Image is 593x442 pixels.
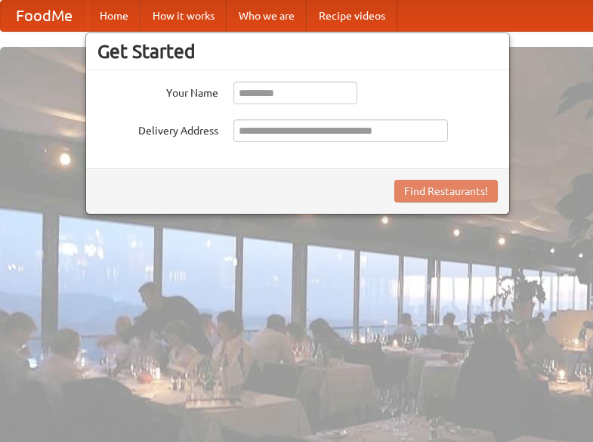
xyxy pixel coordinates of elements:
[97,40,498,63] h3: Get Started
[88,1,141,31] a: Home
[97,82,218,100] label: Your Name
[1,1,88,31] a: FoodMe
[141,1,227,31] a: How it works
[227,1,307,31] a: Who we are
[307,1,397,31] a: Recipe videos
[97,119,218,138] label: Delivery Address
[394,180,498,202] button: Find Restaurants!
